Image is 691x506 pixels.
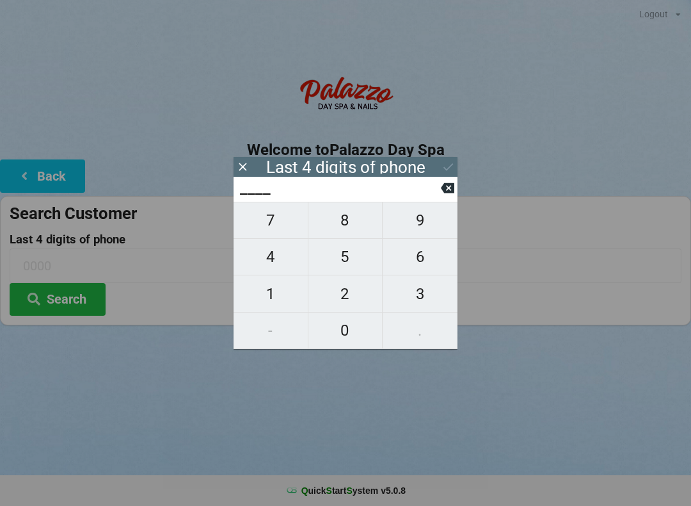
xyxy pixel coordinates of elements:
button: 7 [234,202,308,239]
div: Last 4 digits of phone [266,161,425,174]
button: 9 [383,202,457,239]
button: 5 [308,239,383,275]
button: 2 [308,275,383,312]
span: 7 [234,207,308,234]
span: 9 [383,207,457,234]
span: 0 [308,317,383,344]
span: 4 [234,243,308,270]
span: 1 [234,281,308,307]
button: 8 [308,202,383,239]
span: 5 [308,243,383,270]
button: 1 [234,275,308,312]
span: 3 [383,281,457,307]
span: 6 [383,243,457,270]
button: 6 [383,239,457,275]
span: 2 [308,281,383,307]
span: 8 [308,207,383,234]
button: 4 [234,239,308,275]
button: 3 [383,275,457,312]
button: 0 [308,313,383,349]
